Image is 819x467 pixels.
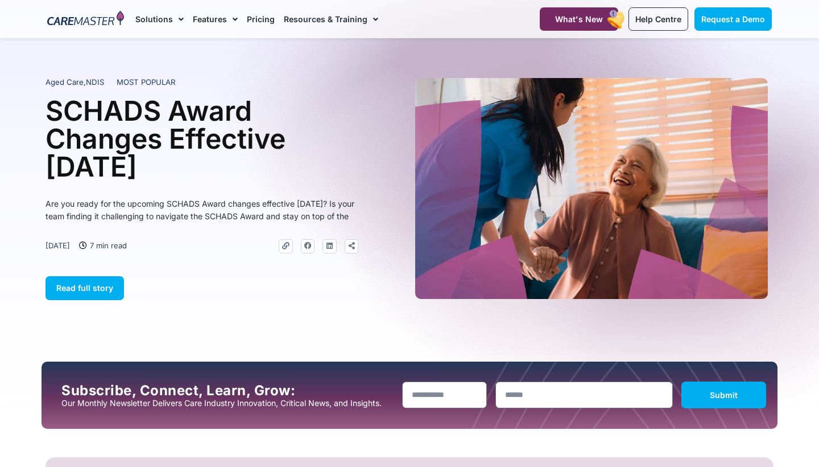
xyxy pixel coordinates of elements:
a: What's New [540,7,618,31]
img: A heartwarming moment where a support worker in a blue uniform, with a stethoscope draped over he... [415,78,768,299]
h2: Subscribe, Connect, Learn, Grow: [61,383,394,399]
a: Help Centre [628,7,688,31]
p: Are you ready for the upcoming SCHADS Award changes effective [DATE]? Is your team finding it cha... [45,198,358,223]
span: MOST POPULAR [117,77,176,88]
span: Request a Demo [701,14,765,24]
span: Help Centre [635,14,681,24]
span: , [45,77,104,87]
span: NDIS [86,77,104,87]
p: Our Monthly Newsletter Delivers Care Industry Innovation, Critical News, and Insights. [61,399,394,408]
time: [DATE] [45,241,70,250]
span: Submit [710,390,738,400]
span: What's New [555,14,603,24]
span: Aged Care [45,77,84,87]
a: Request a Demo [694,7,772,31]
img: CareMaster Logo [47,11,124,28]
button: Submit [681,382,766,408]
a: Read full story [45,276,124,300]
h1: SCHADS Award Changes Effective [DATE] [45,97,358,181]
span: 7 min read [87,239,127,252]
span: Read full story [56,283,113,293]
